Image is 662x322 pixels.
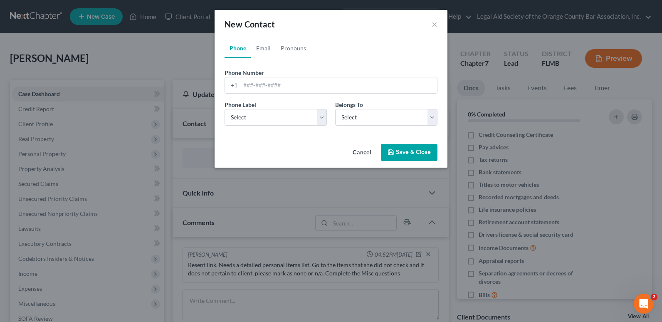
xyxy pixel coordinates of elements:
span: Phone Label [225,101,256,108]
iframe: Intercom live chat [634,294,654,314]
div: +1 [225,77,240,93]
span: Phone Number [225,69,264,76]
span: 2 [651,294,657,300]
a: Pronouns [276,38,311,58]
a: Phone [225,38,251,58]
span: Belongs To [335,101,363,108]
span: New Contact [225,19,275,29]
a: Email [251,38,276,58]
button: × [432,19,437,29]
input: ###-###-#### [240,77,437,93]
button: Cancel [346,145,378,161]
button: Save & Close [381,144,437,161]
